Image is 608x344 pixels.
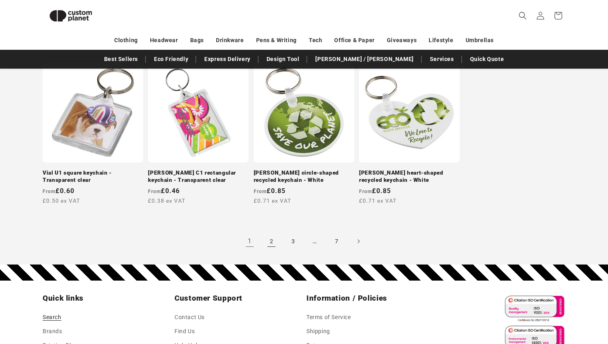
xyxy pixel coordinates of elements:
[175,312,205,324] a: Contact Us
[387,33,417,47] a: Giveaways
[263,52,304,66] a: Design Tool
[426,52,458,66] a: Services
[254,169,354,183] a: [PERSON_NAME] circle-shaped recycled keychain - White
[568,305,608,344] iframe: Chat Widget
[148,169,249,183] a: [PERSON_NAME] C1 rectangular keychain - Transparent clear
[328,232,345,250] a: Page 7
[306,232,324,250] span: …
[43,293,170,303] h2: Quick links
[466,52,508,66] a: Quick Quote
[429,33,453,47] a: Lifestyle
[309,33,322,47] a: Tech
[263,232,280,250] a: Page 2
[175,324,195,338] a: Find Us
[306,293,433,303] h2: Information / Policies
[311,52,417,66] a: [PERSON_NAME] / [PERSON_NAME]
[43,312,62,324] a: Search
[466,33,494,47] a: Umbrellas
[349,232,367,250] a: Next page
[241,232,259,250] a: Page 1
[256,33,297,47] a: Pens & Writing
[190,33,204,47] a: Bags
[306,324,330,338] a: Shipping
[175,293,302,303] h2: Customer Support
[216,33,244,47] a: Drinkware
[43,232,565,250] nav: Pagination
[334,33,374,47] a: Office & Paper
[359,169,460,183] a: [PERSON_NAME] heart-shaped recycled keychain - White
[514,7,532,24] summary: Search
[114,33,138,47] a: Clothing
[306,312,351,324] a: Terms of Service
[43,3,99,28] img: Custom Planet
[150,33,178,47] a: Headwear
[150,52,192,66] a: Eco Friendly
[200,52,255,66] a: Express Delivery
[100,52,142,66] a: Best Sellers
[43,324,62,338] a: Brands
[501,293,565,324] img: ISO 9001 Certified
[43,169,143,183] a: Vial U1 square keychain - Transparent clear
[284,232,302,250] a: Page 3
